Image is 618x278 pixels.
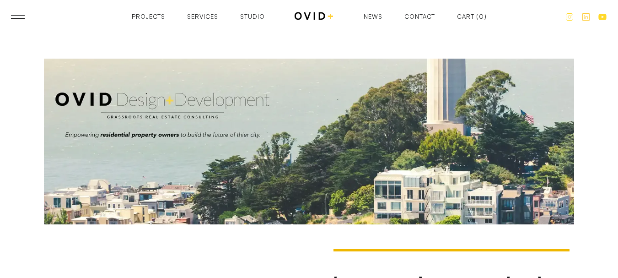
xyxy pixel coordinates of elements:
[484,14,487,20] div: )
[476,14,478,20] div: (
[364,14,382,20] a: News
[132,14,165,20] a: Projects
[404,14,435,20] a: Contact
[187,14,218,20] a: Services
[44,59,574,224] img: San Francisco Residential Property Owners empowered
[457,14,474,20] div: Cart
[240,14,265,20] a: Studio
[479,14,484,20] div: 0
[457,14,487,20] a: Open cart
